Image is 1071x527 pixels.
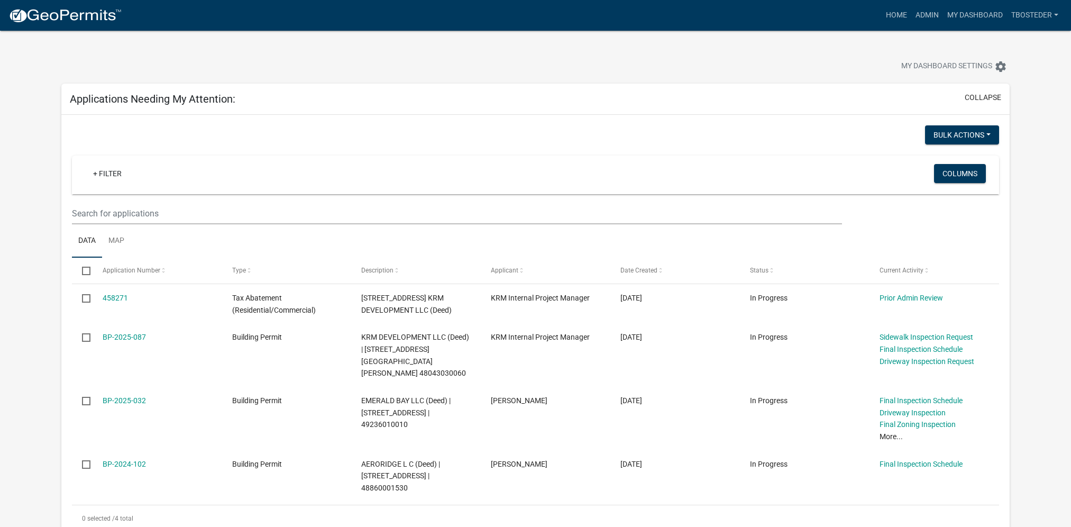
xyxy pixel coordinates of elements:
[750,333,788,341] span: In Progress
[103,267,160,274] span: Application Number
[620,460,642,468] span: 07/31/2024
[232,396,282,405] span: Building Permit
[880,345,963,353] a: Final Inspection Schedule
[491,396,547,405] span: Angie Steigerwald
[72,203,841,224] input: Search for applications
[72,224,102,258] a: Data
[893,56,1015,77] button: My Dashboard Settingssettings
[620,396,642,405] span: 01/14/2025
[72,258,92,283] datatable-header-cell: Select
[481,258,610,283] datatable-header-cell: Applicant
[994,60,1007,73] i: settings
[361,294,452,314] span: 505 N 20TH ST KRM DEVELOPMENT LLC (Deed)
[965,92,1001,103] button: collapse
[880,333,973,341] a: Sidewalk Inspection Request
[232,460,282,468] span: Building Permit
[880,460,963,468] a: Final Inspection Schedule
[880,357,974,366] a: Driveway Inspection Request
[620,333,642,341] span: 04/28/2025
[750,267,768,274] span: Status
[882,5,911,25] a: Home
[925,125,999,144] button: Bulk Actions
[750,396,788,405] span: In Progress
[82,515,115,522] span: 0 selected /
[491,460,547,468] span: tyler
[880,432,903,441] a: More...
[491,267,518,274] span: Applicant
[491,333,590,341] span: KRM Internal Project Manager
[750,460,788,468] span: In Progress
[232,333,282,341] span: Building Permit
[620,294,642,302] span: 08/01/2025
[880,267,923,274] span: Current Activity
[85,164,130,183] a: + Filter
[880,420,956,429] a: Final Zoning Inspection
[103,333,146,341] a: BP-2025-087
[620,267,657,274] span: Date Created
[491,294,590,302] span: KRM Internal Project Manager
[232,294,316,314] span: Tax Abatement (Residential/Commercial)
[351,258,481,283] datatable-header-cell: Description
[934,164,986,183] button: Columns
[222,258,351,283] datatable-header-cell: Type
[880,294,943,302] a: Prior Admin Review
[103,396,146,405] a: BP-2025-032
[103,294,128,302] a: 458271
[361,333,469,377] span: KRM DEVELOPMENT LLC (Deed) | 1602 E GIRARD AVE | 48043030060
[869,258,999,283] datatable-header-cell: Current Activity
[901,60,992,73] span: My Dashboard Settings
[102,224,131,258] a: Map
[750,294,788,302] span: In Progress
[361,267,393,274] span: Description
[1007,5,1063,25] a: tbosteder
[103,460,146,468] a: BP-2024-102
[361,396,451,429] span: EMERALD BAY LLC (Deed) | 2103 N JEFFERSON WAY | 49236010010
[880,396,963,405] a: Final Inspection Schedule
[610,258,740,283] datatable-header-cell: Date Created
[232,267,246,274] span: Type
[70,93,235,105] h5: Applications Needing My Attention:
[880,408,946,417] a: Driveway Inspection
[361,460,440,493] span: AERORIDGE L C (Deed) | 1009 S JEFFERSON WAY | 48860001530
[93,258,222,283] datatable-header-cell: Application Number
[740,258,869,283] datatable-header-cell: Status
[911,5,943,25] a: Admin
[943,5,1007,25] a: My Dashboard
